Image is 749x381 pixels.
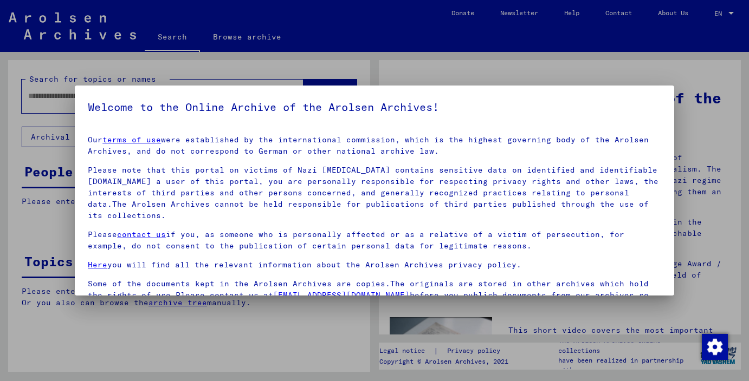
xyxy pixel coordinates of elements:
a: terms of use [102,135,161,144]
a: [EMAIL_ADDRESS][DOMAIN_NAME] [273,290,410,300]
p: Please note that this portal on victims of Nazi [MEDICAL_DATA] contains sensitive data on identif... [88,165,661,221]
p: Our were established by the international commission, which is the highest governing body of the ... [88,134,661,157]
a: contact us [117,229,166,239]
p: Some of the documents kept in the Arolsen Archives are copies.The originals are stored in other a... [88,278,661,312]
h5: Welcome to the Online Archive of the Arolsen Archives! [88,98,661,116]
a: Here [88,260,107,270]
p: Please if you, as someone who is personally affected or as a relative of a victim of persecution,... [88,229,661,252]
p: you will find all the relevant information about the Arolsen Archives privacy policy. [88,259,661,271]
img: Change consent [702,334,728,360]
